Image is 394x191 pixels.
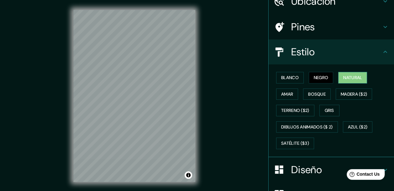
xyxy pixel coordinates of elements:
[336,88,372,100] button: Madera ($2)
[269,14,394,39] div: Pines
[281,139,309,147] font: Satélite ($3)
[281,90,293,98] font: Amar
[291,46,381,58] h4: Estilo
[281,123,333,131] font: Dibujos animados ($ 2)
[338,72,367,83] button: Natural
[343,121,373,133] button: Azul ($2)
[348,123,368,131] font: Azul ($2)
[73,10,195,182] canvas: Mapa
[276,88,298,100] button: Amar
[314,74,328,82] font: Negro
[319,105,339,116] button: Gris
[185,171,192,179] button: Alternar atribución
[343,74,362,82] font: Natural
[291,21,381,33] h4: Pines
[308,90,326,98] font: Bosque
[303,88,331,100] button: Bosque
[276,105,314,116] button: Terreno ($2)
[281,107,309,114] font: Terreno ($2)
[309,72,334,83] button: Negro
[269,157,394,182] div: Diseño
[269,39,394,64] div: Estilo
[281,74,299,82] font: Blanco
[276,121,338,133] button: Dibujos animados ($ 2)
[338,167,387,184] iframe: Help widget launcher
[325,107,334,114] font: Gris
[291,163,381,176] h4: Diseño
[276,72,304,83] button: Blanco
[341,90,367,98] font: Madera ($2)
[276,138,314,149] button: Satélite ($3)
